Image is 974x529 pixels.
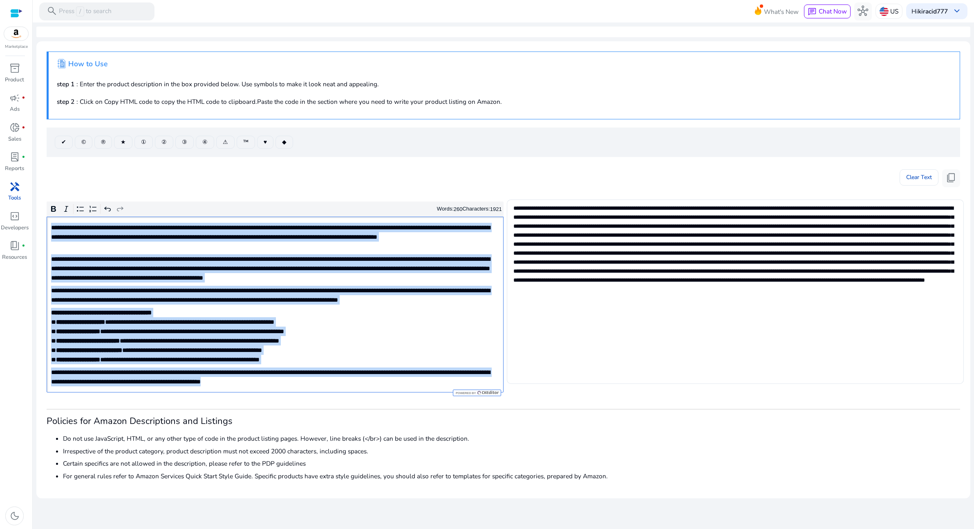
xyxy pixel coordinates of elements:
[47,217,504,392] div: Rich Text Editor. Editing area: main. Press Alt+0 for help.
[134,136,153,149] button: ①
[5,44,28,50] p: Marketplace
[121,138,126,146] span: ★
[764,4,799,19] span: What's New
[275,136,293,149] button: ◆
[257,136,273,149] button: ♥
[490,206,502,212] label: 1921
[61,138,66,146] span: ✔
[81,138,86,146] span: ©
[858,6,868,16] span: hub
[63,446,960,456] li: Irrespective of the product category, product description must not exceed 2000 characters, includ...
[437,204,502,214] div: Words: Characters:
[223,138,228,146] span: ⚠
[237,136,255,149] button: ™
[101,138,105,146] span: ®
[22,244,25,248] span: fiber_manual_record
[4,27,29,40] img: amazon.svg
[952,6,962,16] span: keyboard_arrow_down
[63,471,960,481] li: For general rules refer to Amazon Services Quick Start Style Guide. Specific products have extra ...
[264,138,267,146] span: ♥
[9,211,20,222] span: code_blocks
[94,136,112,149] button: ®
[141,138,146,146] span: ①
[808,7,817,16] span: chat
[196,136,214,149] button: ④
[243,138,249,146] span: ™
[900,169,938,186] button: Clear Text
[75,136,92,149] button: ©
[63,434,960,443] li: Do not use JavaScript, HTML, or any other type of code in the product listing pages. However, lin...
[890,4,898,18] p: US
[5,76,24,84] p: Product
[68,60,107,68] h4: How to Use
[22,126,25,130] span: fiber_manual_record
[57,79,952,89] p: : Enter the product description in the box provided below. Use symbols to make it look neat and a...
[5,165,24,173] p: Reports
[216,136,235,149] button: ⚠
[55,136,73,149] button: ✔
[918,7,948,16] b: kiracid777
[22,96,25,100] span: fiber_manual_record
[819,7,847,16] span: Chat Now
[47,202,504,217] div: Editor toolbar
[2,253,27,262] p: Resources
[175,136,194,149] button: ③
[9,93,20,103] span: campaign
[9,122,20,133] span: donut_small
[155,136,173,149] button: ②
[63,459,960,468] li: Certain specifics are not allowed in the description, please refer to the PDP guidelines
[854,2,872,20] button: hub
[9,240,20,251] span: book_4
[8,135,21,143] p: Sales
[946,173,956,183] span: content_copy
[57,80,74,88] b: step 1
[804,4,850,18] button: chatChat Now
[59,7,112,16] p: Press to search
[880,7,889,16] img: us.svg
[57,97,952,106] p: : Click on Copy HTML code to copy the HTML code to clipboard.Paste the code in the section where ...
[9,152,20,162] span: lab_profile
[57,97,74,106] b: step 2
[161,138,167,146] span: ②
[454,206,463,212] label: 260
[9,511,20,521] span: dark_mode
[8,194,21,202] p: Tools
[1,224,29,232] p: Developers
[47,6,57,16] span: search
[202,138,208,146] span: ④
[47,416,960,426] h3: Policies for Amazon Descriptions and Listings
[22,155,25,159] span: fiber_manual_record
[911,8,948,14] p: Hi
[182,138,187,146] span: ③
[282,138,287,146] span: ◆
[942,169,960,187] button: content_copy
[9,63,20,74] span: inventory_2
[906,169,932,186] span: Clear Text
[9,182,20,192] span: handyman
[114,136,132,149] button: ★
[455,391,476,395] span: Powered by
[76,7,84,16] span: /
[10,105,20,114] p: Ads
